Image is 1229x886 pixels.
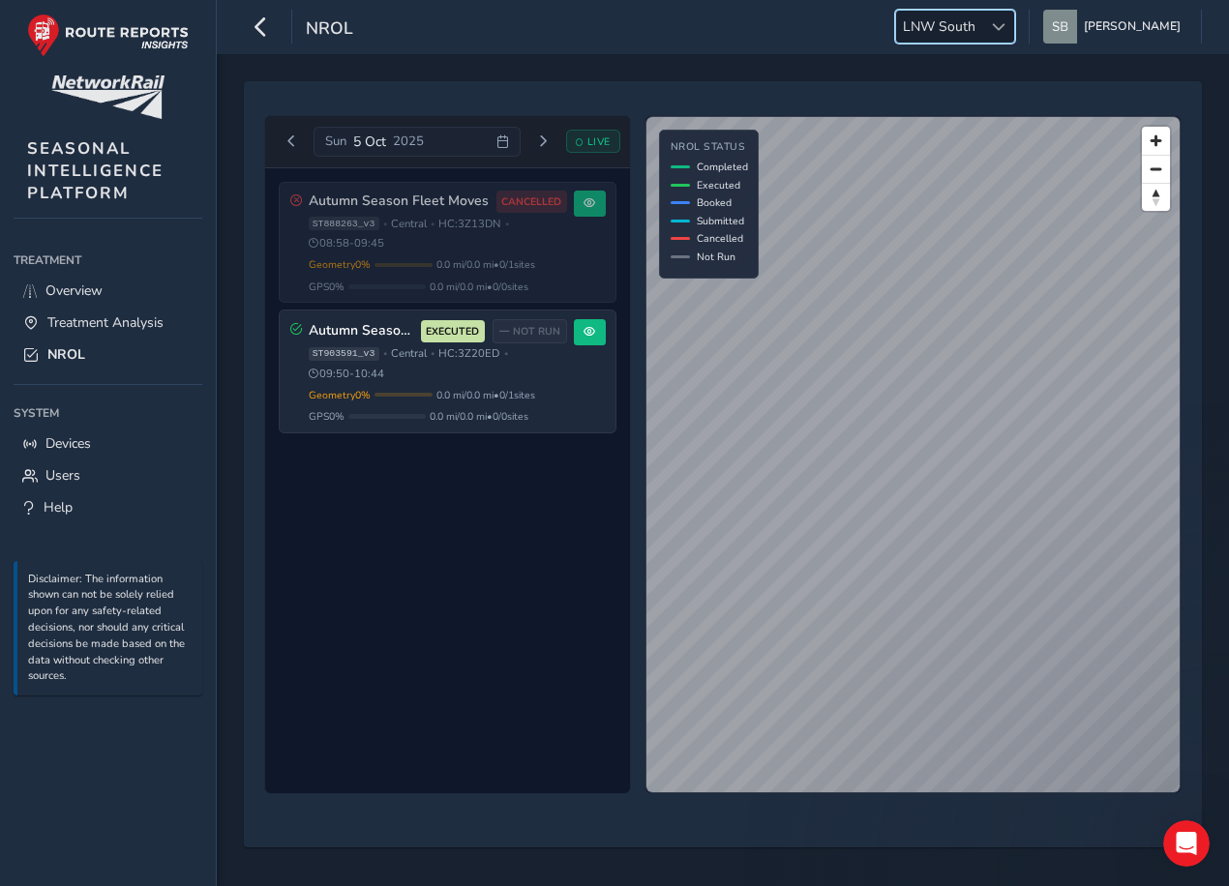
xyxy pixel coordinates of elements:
[45,466,80,485] span: Users
[14,459,202,491] a: Users
[14,246,202,275] div: Treatment
[671,141,748,154] h4: NROL Status
[697,160,748,174] span: Completed
[47,313,164,332] span: Treatment Analysis
[309,367,385,381] span: 09:50 - 10:44
[27,14,189,57] img: rr logo
[383,219,387,229] span: •
[697,250,735,264] span: Not Run
[1163,820,1210,867] iframe: Intercom live chat
[1043,10,1077,44] img: diamond-layout
[14,339,202,370] a: NROL
[309,323,414,340] h3: Autumn Season Fleet Moves
[14,491,202,523] a: Help
[14,399,202,428] div: System
[430,409,528,424] span: 0.0 mi / 0.0 mi • 0 / 0 sites
[44,498,73,517] span: Help
[306,16,353,44] span: NROL
[45,434,91,453] span: Devices
[309,280,345,294] span: GPS 0 %
[309,347,379,361] span: ST903591_v3
[391,217,427,231] span: Central
[504,348,508,359] span: •
[14,307,202,339] a: Treatment Analysis
[436,388,535,402] span: 0.0 mi / 0.0 mi • 0 / 1 sites
[697,231,743,246] span: Cancelled
[896,11,982,43] span: LNW South
[501,194,561,210] span: CANCELLED
[45,281,103,300] span: Overview
[430,280,528,294] span: 0.0 mi / 0.0 mi • 0 / 0 sites
[309,236,385,251] span: 08:58 - 09:45
[646,117,1180,792] canvas: Map
[426,324,479,340] span: EXECUTED
[14,428,202,459] a: Devices
[1043,10,1187,44] button: [PERSON_NAME]
[309,217,379,230] span: ST888263_v3
[527,130,559,154] button: Next day
[505,219,509,229] span: •
[1084,10,1181,44] span: [PERSON_NAME]
[1142,155,1170,183] button: Zoom out
[697,178,740,192] span: Executed
[438,217,500,231] span: HC: 3Z13DN
[309,193,490,210] h3: Autumn Season Fleet Moves
[309,257,371,272] span: Geometry 0 %
[393,133,424,150] span: 2025
[383,348,387,359] span: •
[436,257,535,272] span: 0.0 mi / 0.0 mi • 0 / 1 sites
[431,219,435,229] span: •
[391,346,427,361] span: Central
[587,134,611,149] span: LIVE
[1142,127,1170,155] button: Zoom in
[697,214,744,228] span: Submitted
[51,75,165,119] img: customer logo
[276,130,308,154] button: Previous day
[353,133,386,151] span: 5 Oct
[47,345,85,364] span: NROL
[28,572,193,686] p: Disclaimer: The information shown can not be solely relied upon for any safety-related decisions,...
[309,388,371,402] span: Geometry 0 %
[27,137,164,204] span: SEASONAL INTELLIGENCE PLATFORM
[438,346,499,361] span: HC: 3Z20ED
[513,324,560,340] span: NOT RUN
[431,348,435,359] span: •
[309,409,345,424] span: GPS 0 %
[14,275,202,307] a: Overview
[697,195,732,210] span: Booked
[325,133,346,150] span: Sun
[1142,183,1170,211] button: Reset bearing to north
